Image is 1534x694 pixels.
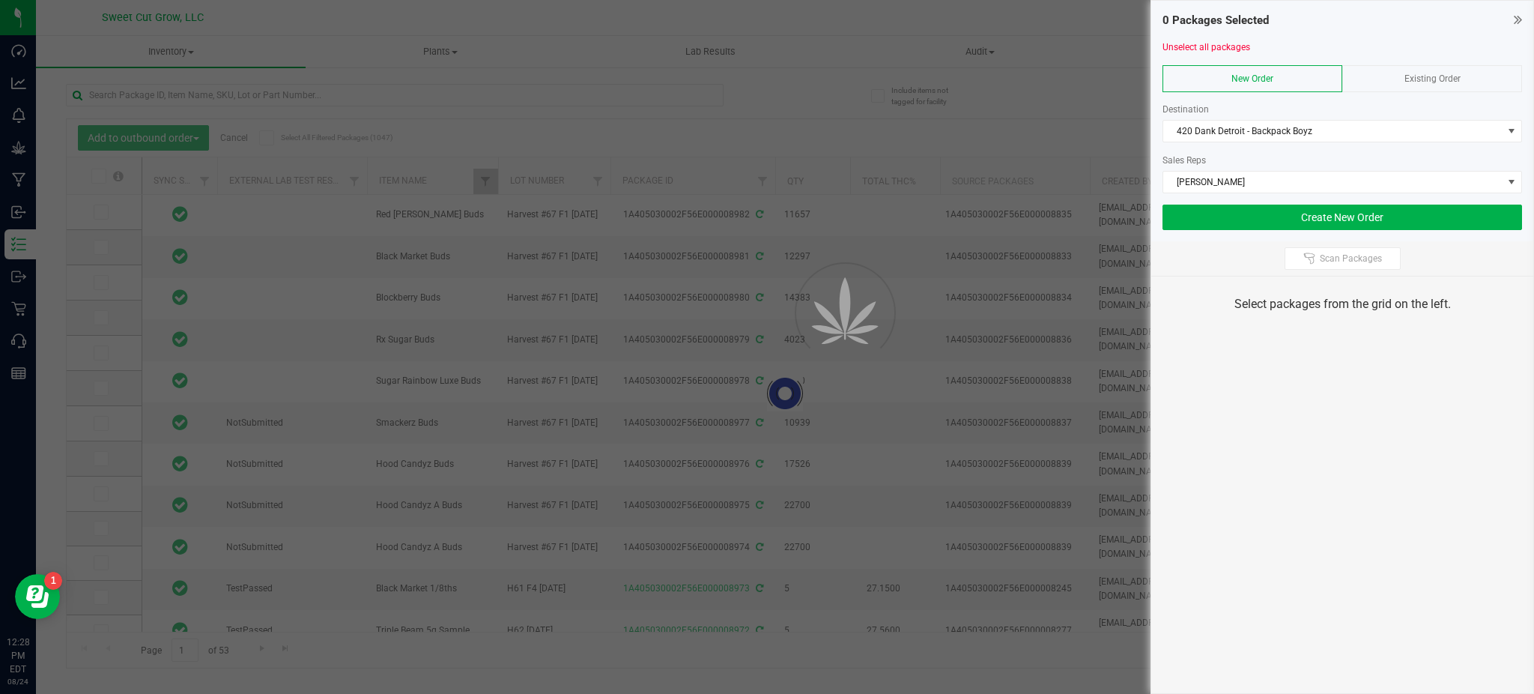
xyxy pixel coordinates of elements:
span: Scan Packages [1320,253,1382,265]
a: Unselect all packages [1162,42,1250,52]
button: Create New Order [1162,205,1522,230]
iframe: Resource center unread badge [44,572,62,590]
span: Destination [1162,104,1209,115]
button: Scan Packages [1285,247,1401,270]
span: Sales Reps [1162,155,1206,166]
span: Existing Order [1404,73,1461,84]
span: [PERSON_NAME] [1163,172,1503,193]
div: Select packages from the grid on the left. [1170,295,1515,313]
span: 420 Dank Detroit - Backpack Boyz [1163,121,1503,142]
span: New Order [1231,73,1273,84]
iframe: Resource center [15,574,60,619]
